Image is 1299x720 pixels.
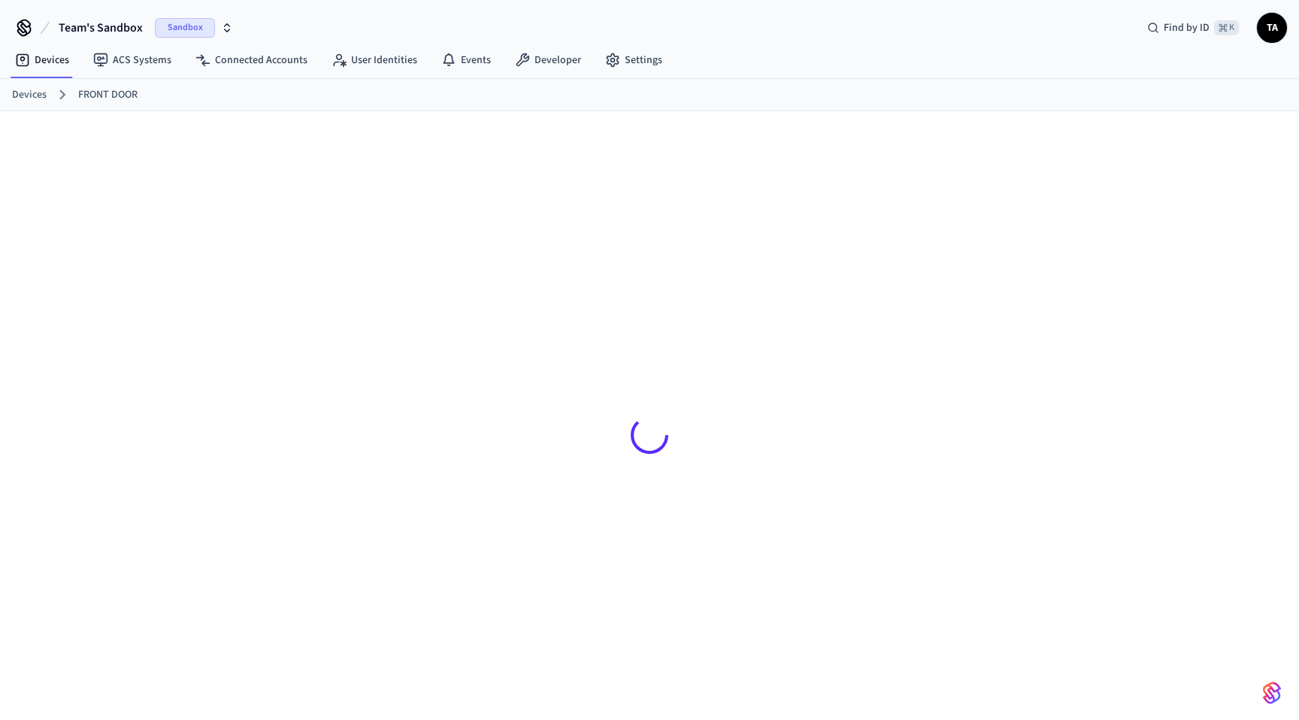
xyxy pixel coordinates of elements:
[503,47,593,74] a: Developer
[319,47,429,74] a: User Identities
[1257,13,1287,43] button: TA
[155,18,215,38] span: Sandbox
[12,87,47,103] a: Devices
[1258,14,1285,41] span: TA
[429,47,503,74] a: Events
[1263,681,1281,705] img: SeamLogoGradient.69752ec5.svg
[183,47,319,74] a: Connected Accounts
[78,87,138,103] a: FRONT DOOR
[1214,20,1239,35] span: ⌘ K
[3,47,81,74] a: Devices
[1135,14,1251,41] div: Find by ID⌘ K
[1164,20,1210,35] span: Find by ID
[59,19,143,37] span: Team's Sandbox
[81,47,183,74] a: ACS Systems
[593,47,674,74] a: Settings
